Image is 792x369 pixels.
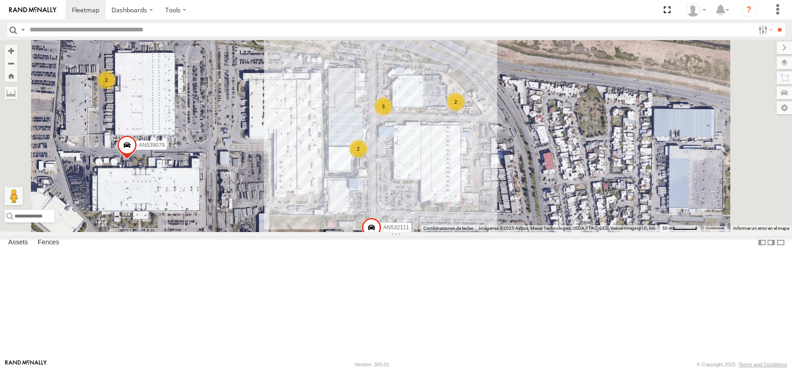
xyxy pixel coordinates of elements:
label: Fences [33,237,64,249]
a: Visit our Website [5,360,47,369]
span: 50 m [662,226,673,231]
div: © Copyright 2025 - [696,362,787,367]
button: Zoom Home [5,70,17,82]
span: Imágenes ©2025 Airbus, Maxar Technologies, USDA/FPAC/GEO, Vexcel Imaging US, Inc. [479,226,657,231]
div: 2 [447,93,465,111]
a: Terms and Conditions [739,362,787,367]
button: Zoom out [5,57,17,70]
a: Informar un error en el mapa [733,226,789,231]
label: Map Settings [777,101,792,114]
label: Search Query [19,23,26,36]
div: Omar Miranda [683,3,709,17]
label: Dock Summary Table to the Right [767,236,776,249]
button: Escala del mapa: 50 m por 49 píxeles [660,225,700,232]
div: 2 [97,71,116,89]
i: ? [741,3,756,17]
a: Condiciones [706,226,725,230]
label: Hide Summary Table [776,236,785,249]
label: Measure [5,86,17,99]
div: 2 [349,140,367,158]
button: Zoom in [5,45,17,57]
span: AN532111 [383,225,409,231]
label: Assets [4,237,32,249]
label: Search Filter Options [755,23,774,36]
button: Arrastra el hombrecito naranja al mapa para abrir Street View [5,187,23,205]
div: 3 [374,97,392,116]
div: Version: 305.01 [355,362,389,367]
button: Combinaciones de teclas [423,225,473,232]
span: AN539079 [139,142,165,148]
img: rand-logo.svg [9,7,56,13]
label: Dock Summary Table to the Left [757,236,767,249]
